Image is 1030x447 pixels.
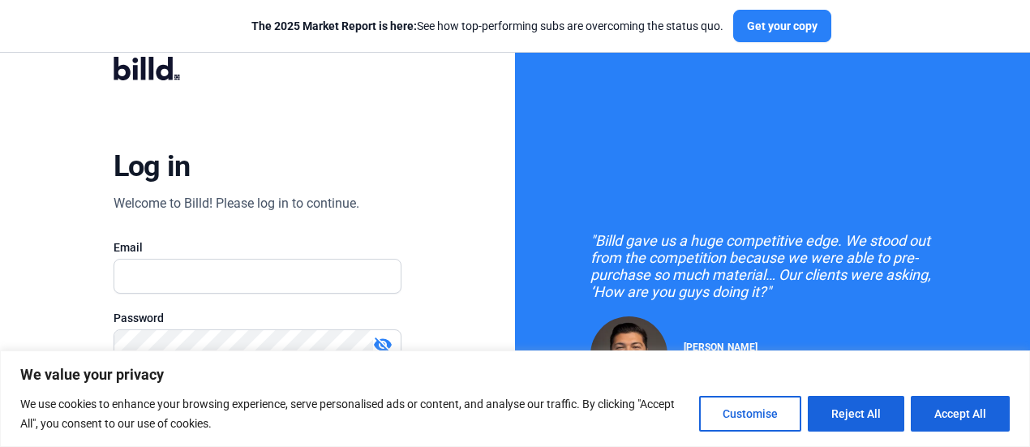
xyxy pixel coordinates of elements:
button: Customise [699,396,801,432]
mat-icon: visibility_off [373,335,393,355]
span: [PERSON_NAME] [684,342,757,353]
div: Email [114,239,402,256]
img: Raul Pacheco [590,316,667,393]
button: Accept All [911,396,1010,432]
div: Welcome to Billd! Please log in to continue. [114,194,359,213]
span: The 2025 Market Report is here: [251,19,417,32]
div: Password [114,310,402,326]
button: Reject All [808,396,904,432]
p: We value your privacy [20,365,1010,385]
div: See how top-performing subs are overcoming the status quo. [251,18,723,34]
p: We use cookies to enhance your browsing experience, serve personalised ads or content, and analys... [20,394,687,433]
div: Log in [114,148,191,184]
button: Get your copy [733,10,831,42]
div: "Billd gave us a huge competitive edge. We stood out from the competition because we were able to... [590,232,955,300]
